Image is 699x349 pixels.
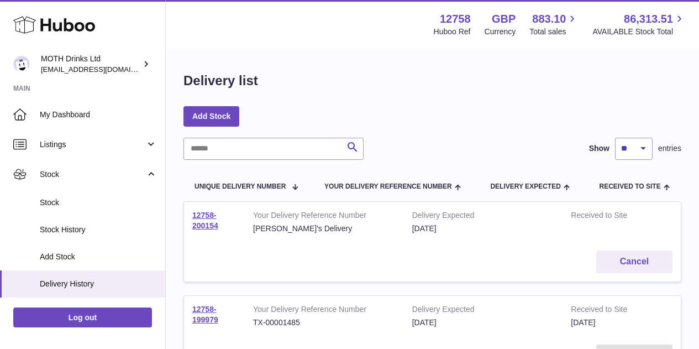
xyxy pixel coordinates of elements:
[571,210,644,223] strong: Received to Site
[192,211,218,230] a: 12758-200154
[492,12,516,27] strong: GBP
[600,183,661,190] span: Received to Site
[192,305,218,324] a: 12758-199979
[490,183,560,190] span: Delivery Expected
[13,56,30,72] img: orders@mothdrinks.com
[529,12,579,37] a: 883.10 Total sales
[412,223,555,234] div: [DATE]
[40,225,157,235] span: Stock History
[253,304,396,317] strong: Your Delivery Reference Number
[253,210,396,223] strong: Your Delivery Reference Number
[412,210,555,223] strong: Delivery Expected
[596,251,672,273] button: Cancel
[41,65,162,74] span: [EMAIL_ADDRESS][DOMAIN_NAME]
[183,106,239,126] a: Add Stock
[529,27,579,37] span: Total sales
[253,223,396,234] div: [PERSON_NAME]'s Delivery
[40,252,157,262] span: Add Stock
[324,183,452,190] span: Your Delivery Reference Number
[412,317,555,328] div: [DATE]
[589,143,609,154] label: Show
[592,27,686,37] span: AVAILABLE Stock Total
[40,197,157,208] span: Stock
[624,12,673,27] span: 86,313.51
[41,54,140,75] div: MOTH Drinks Ltd
[592,12,686,37] a: 86,313.51 AVAILABLE Stock Total
[571,318,595,327] span: [DATE]
[485,27,516,37] div: Currency
[40,110,157,120] span: My Dashboard
[412,304,555,317] strong: Delivery Expected
[532,12,566,27] span: 883.10
[440,12,471,27] strong: 12758
[253,317,396,328] div: TX-00001485
[40,139,145,150] span: Listings
[658,143,681,154] span: entries
[13,308,152,327] a: Log out
[183,72,258,90] h1: Delivery list
[195,183,286,190] span: Unique Delivery Number
[40,279,157,289] span: Delivery History
[40,169,145,180] span: Stock
[571,304,644,317] strong: Received to Site
[434,27,471,37] div: Huboo Ref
